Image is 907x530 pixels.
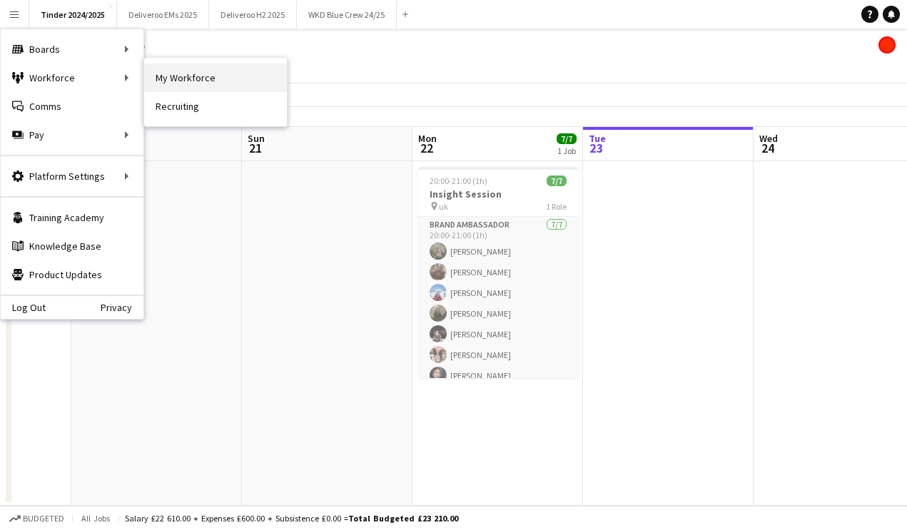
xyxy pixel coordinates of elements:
[1,121,143,149] div: Pay
[297,1,397,29] button: WKD Blue Crew 24/25
[546,201,567,212] span: 1 Role
[439,201,448,212] span: uk
[7,511,66,526] button: Budgeted
[587,140,606,156] span: 23
[1,35,143,63] div: Boards
[1,203,143,232] a: Training Academy
[101,302,143,313] a: Privacy
[144,92,287,121] a: Recruiting
[547,175,567,186] span: 7/7
[1,260,143,289] a: Product Updates
[1,302,46,313] a: Log Out
[430,175,487,186] span: 20:00-21:00 (1h)
[878,36,896,53] app-user-avatar: Raptor -
[418,132,437,145] span: Mon
[29,1,117,29] button: Tinder 2024/2025
[757,140,778,156] span: 24
[557,133,577,144] span: 7/7
[78,513,113,524] span: All jobs
[248,132,265,145] span: Sun
[418,217,578,389] app-card-role: Brand Ambassador7/720:00-21:00 (1h)[PERSON_NAME][PERSON_NAME][PERSON_NAME][PERSON_NAME][PERSON_NA...
[557,146,576,156] div: 1 Job
[245,140,265,156] span: 21
[1,162,143,190] div: Platform Settings
[1,92,143,121] a: Comms
[125,513,458,524] div: Salary £22 610.00 + Expenses £600.00 + Subsistence £0.00 =
[1,232,143,260] a: Knowledge Base
[418,167,578,378] app-job-card: 20:00-21:00 (1h)7/7Insight Session uk1 RoleBrand Ambassador7/720:00-21:00 (1h)[PERSON_NAME][PERSO...
[209,1,297,29] button: Deliveroo H2 2025
[144,63,287,92] a: My Workforce
[589,132,606,145] span: Tue
[348,513,458,524] span: Total Budgeted £23 210.00
[418,188,578,200] h3: Insight Session
[759,132,778,145] span: Wed
[117,1,209,29] button: Deliveroo EMs 2025
[1,63,143,92] div: Workforce
[416,140,437,156] span: 22
[23,514,64,524] span: Budgeted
